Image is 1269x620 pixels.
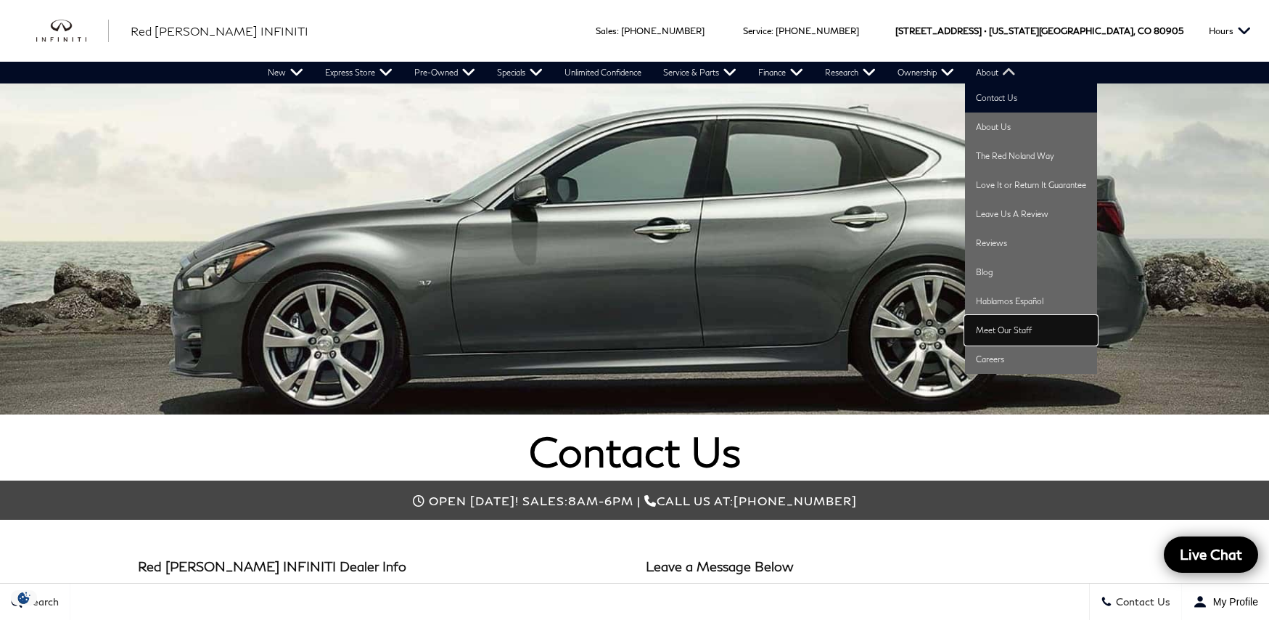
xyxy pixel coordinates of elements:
h3: Red [PERSON_NAME] INFINITI Dealer Info [138,560,624,574]
span: Service [743,25,771,36]
a: Service & Parts [652,62,747,83]
span: | [637,494,641,507]
a: Pre-Owned [403,62,486,83]
img: Opt-Out Icon [7,590,41,605]
span: Open [DATE]! [429,494,519,507]
a: Unlimited Confidence [554,62,652,83]
span: Search [22,596,59,608]
a: [PHONE_NUMBER] [621,25,705,36]
span: : [771,25,773,36]
span: Sales [596,25,617,36]
h3: Leave a Message Below [646,560,1132,574]
nav: Main Navigation [257,62,1027,83]
a: New [257,62,314,83]
a: About Us [965,113,1097,142]
a: About [965,62,1027,83]
a: Ownership [887,62,965,83]
a: Contact Us [965,83,1097,113]
a: infiniti [36,20,109,43]
label: First Name [646,582,712,595]
a: Live Chat [1164,537,1258,573]
button: Open user profile menu [1182,584,1269,620]
img: INFINITI [36,20,109,43]
a: Red [PERSON_NAME] INFINITI [131,23,308,40]
a: Express Store [314,62,403,83]
a: Finance [747,62,814,83]
a: Leave Us A Review [965,200,1097,229]
a: Careers [965,345,1097,374]
a: Love It or Return It Guarantee [965,171,1097,200]
a: Hablamos Español [965,287,1097,316]
a: Research [814,62,887,83]
span: : [617,25,619,36]
h1: Contact Us [138,429,1132,474]
a: [STREET_ADDRESS] • [US_STATE][GEOGRAPHIC_DATA], CO 80905 [895,25,1183,36]
a: Specials [486,62,554,83]
a: [PHONE_NUMBER] [776,25,859,36]
a: The Red Noland Way [965,142,1097,171]
span: 8am-6pm [568,494,633,507]
a: Blog [965,258,1097,287]
section: Click to Open Cookie Consent Modal [7,590,41,605]
a: Meet Our Staff [965,316,1097,345]
div: Call us at: [138,494,1132,507]
span: Contact Us [1112,596,1170,608]
span: Sales: [522,494,568,507]
span: Red [PERSON_NAME] INFINITI [131,24,308,38]
span: My Profile [1207,596,1258,608]
span: [PHONE_NUMBER] [734,494,857,507]
a: Reviews [965,229,1097,258]
span: Live Chat [1173,545,1249,563]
